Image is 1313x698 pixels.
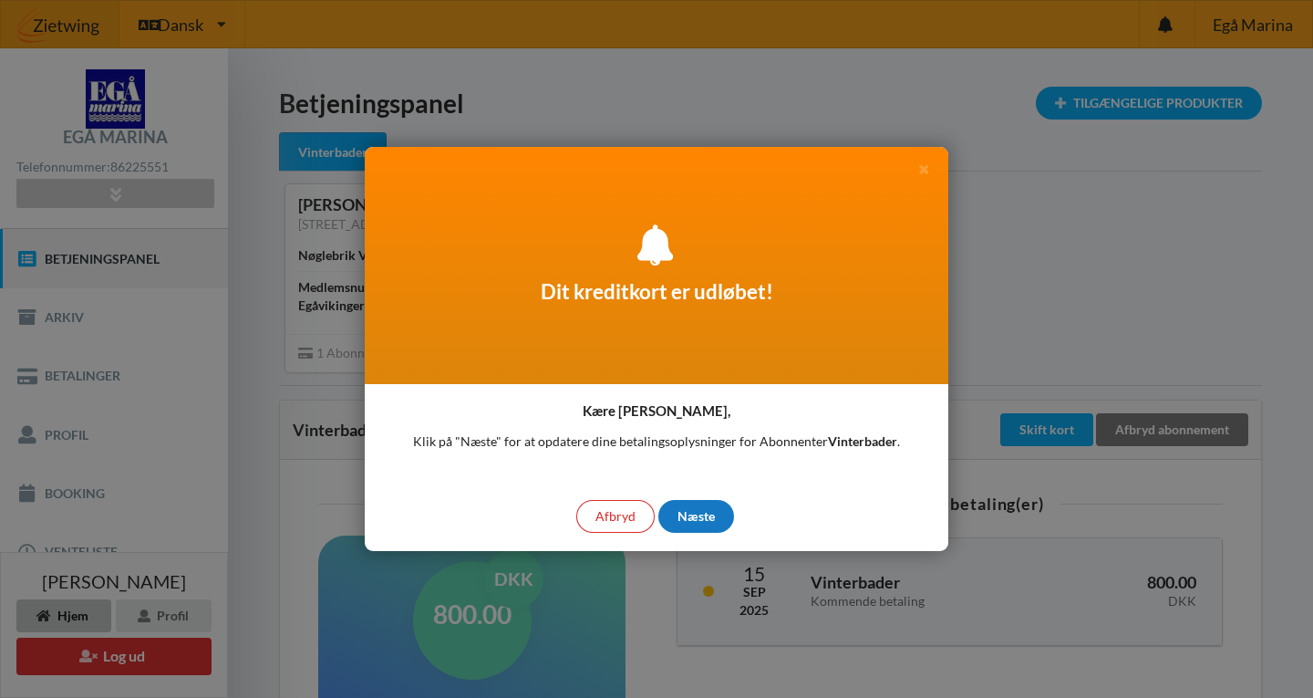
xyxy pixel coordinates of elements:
b: Vinterbader [828,433,897,449]
div: Næste [658,500,734,533]
div: Dit kreditkort er udløbet! [365,147,948,384]
h4: Kære [PERSON_NAME], [583,402,730,420]
p: Klik på "Næste" for at opdatere dine betalingsoplysninger for Abonnenter . [413,432,900,451]
div: Afbryd [576,500,655,533]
